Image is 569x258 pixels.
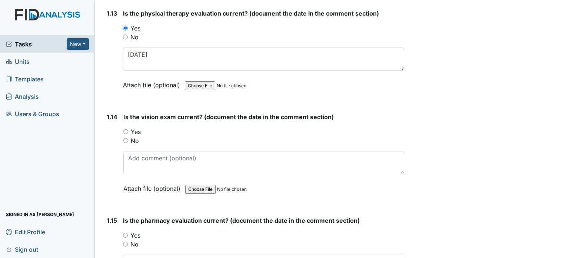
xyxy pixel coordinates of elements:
[123,180,183,193] label: Attach file (optional)
[107,216,117,225] label: 1.15
[123,233,128,238] input: Yes
[6,56,30,67] span: Units
[123,10,379,17] span: Is the physical therapy evaluation current? (document the date in the comment section)
[130,240,139,249] label: No
[107,112,117,121] label: 1.14
[123,242,128,246] input: No
[131,127,141,136] label: Yes
[130,33,139,42] label: No
[123,26,128,30] input: Yes
[6,226,45,238] span: Edit Profile
[123,76,183,89] label: Attach file (optional)
[107,9,117,18] label: 1.13
[130,231,140,240] label: Yes
[6,108,59,120] span: Users & Groups
[123,217,360,224] span: Is the pharmacy evaluation current? (document the date in the comment section)
[6,244,38,255] span: Sign out
[6,40,67,49] a: Tasks
[6,73,44,85] span: Templates
[6,209,74,220] span: Signed in as [PERSON_NAME]
[123,138,128,143] input: No
[6,91,39,102] span: Analysis
[123,35,128,39] input: No
[123,129,128,134] input: Yes
[131,136,139,145] label: No
[67,38,89,50] button: New
[130,24,140,33] label: Yes
[123,113,334,121] span: Is the vision exam current? (document the date in the comment section)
